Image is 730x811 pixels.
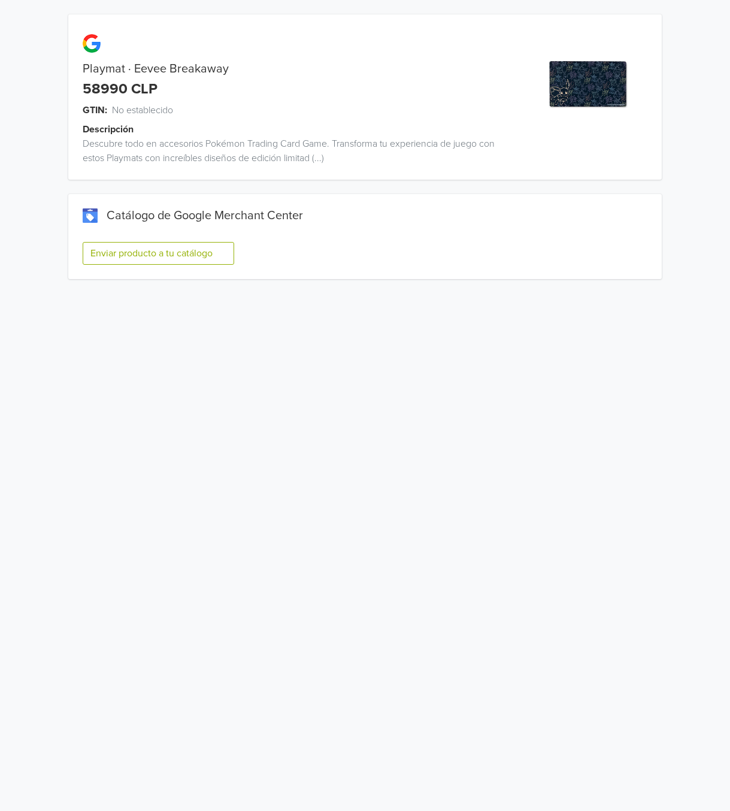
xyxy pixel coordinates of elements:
[68,62,513,76] div: Playmat · Eevee Breakaway
[83,103,107,117] span: GTIN:
[83,81,157,98] div: 58990 CLP
[83,122,528,137] div: Descripción
[83,208,647,223] div: Catálogo de Google Merchant Center
[543,38,633,129] img: product_image
[112,103,173,117] span: No establecido
[83,242,234,265] button: Enviar producto a tu catálogo
[68,137,513,165] div: Descubre todo en accesorios Pokémon Trading Card Game. Transforma tu experiencia de juego con est...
